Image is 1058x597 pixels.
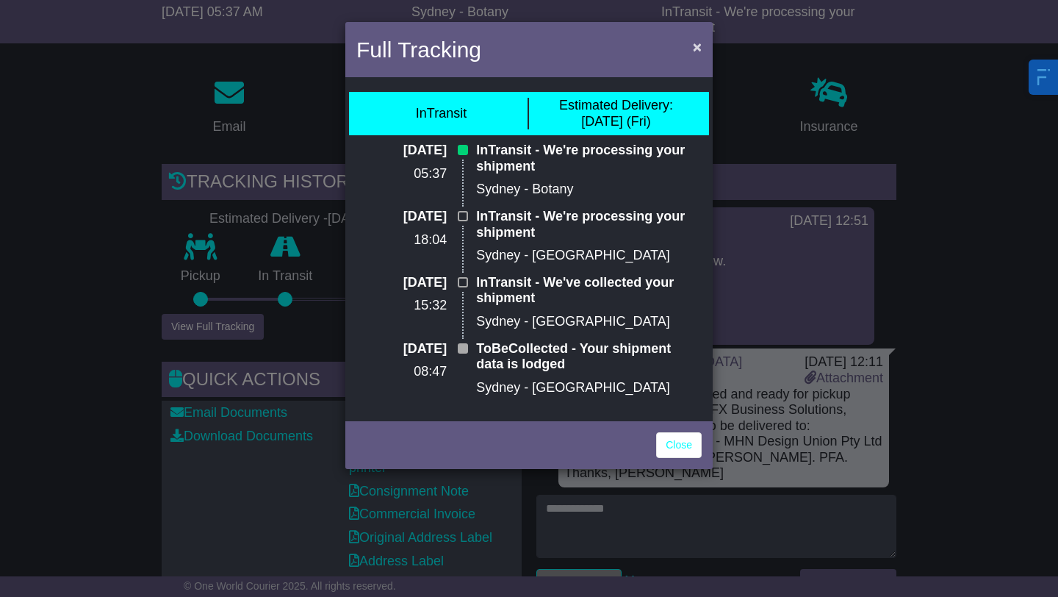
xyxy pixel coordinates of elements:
[416,106,467,122] div: InTransit
[476,182,702,198] p: Sydney - Botany
[356,209,447,225] p: [DATE]
[356,364,447,380] p: 08:47
[476,143,702,174] p: InTransit - We're processing your shipment
[476,275,702,307] p: InTransit - We've collected your shipment
[693,38,702,55] span: ×
[559,98,673,129] div: [DATE] (Fri)
[356,298,447,314] p: 15:32
[356,232,447,249] p: 18:04
[476,380,702,396] p: Sydney - [GEOGRAPHIC_DATA]
[476,341,702,373] p: ToBeCollected - Your shipment data is lodged
[559,98,673,112] span: Estimated Delivery:
[476,209,702,240] p: InTransit - We're processing your shipment
[356,143,447,159] p: [DATE]
[356,166,447,182] p: 05:37
[476,314,702,330] p: Sydney - [GEOGRAPHIC_DATA]
[356,33,481,66] h4: Full Tracking
[476,248,702,264] p: Sydney - [GEOGRAPHIC_DATA]
[356,341,447,357] p: [DATE]
[685,32,709,62] button: Close
[656,432,702,458] a: Close
[356,275,447,291] p: [DATE]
